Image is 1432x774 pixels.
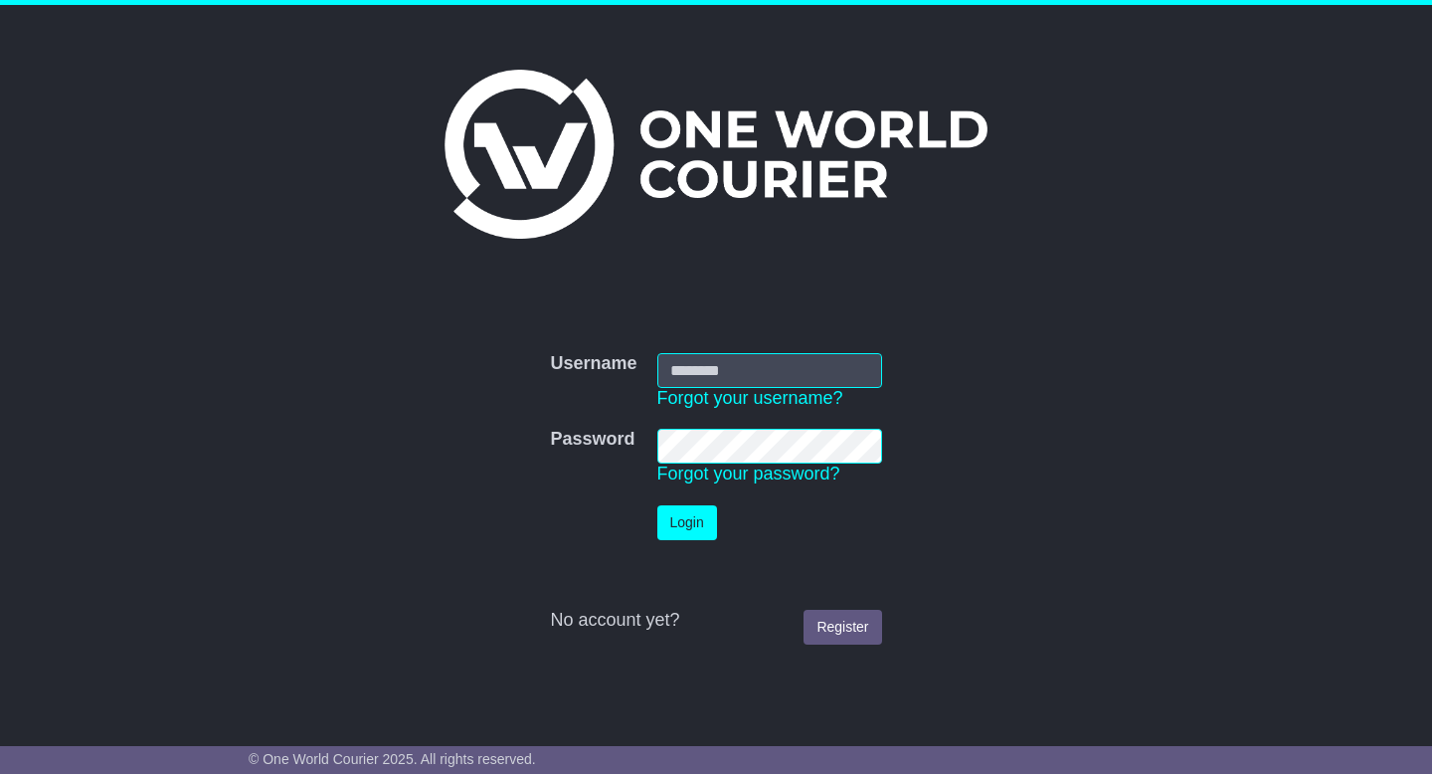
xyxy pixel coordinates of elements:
span: © One World Courier 2025. All rights reserved. [249,751,536,767]
button: Login [657,505,717,540]
a: Forgot your username? [657,388,843,408]
label: Username [550,353,636,375]
a: Forgot your password? [657,464,840,484]
div: No account yet? [550,610,881,632]
img: One World [445,70,987,239]
label: Password [550,429,634,451]
a: Register [804,610,881,645]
